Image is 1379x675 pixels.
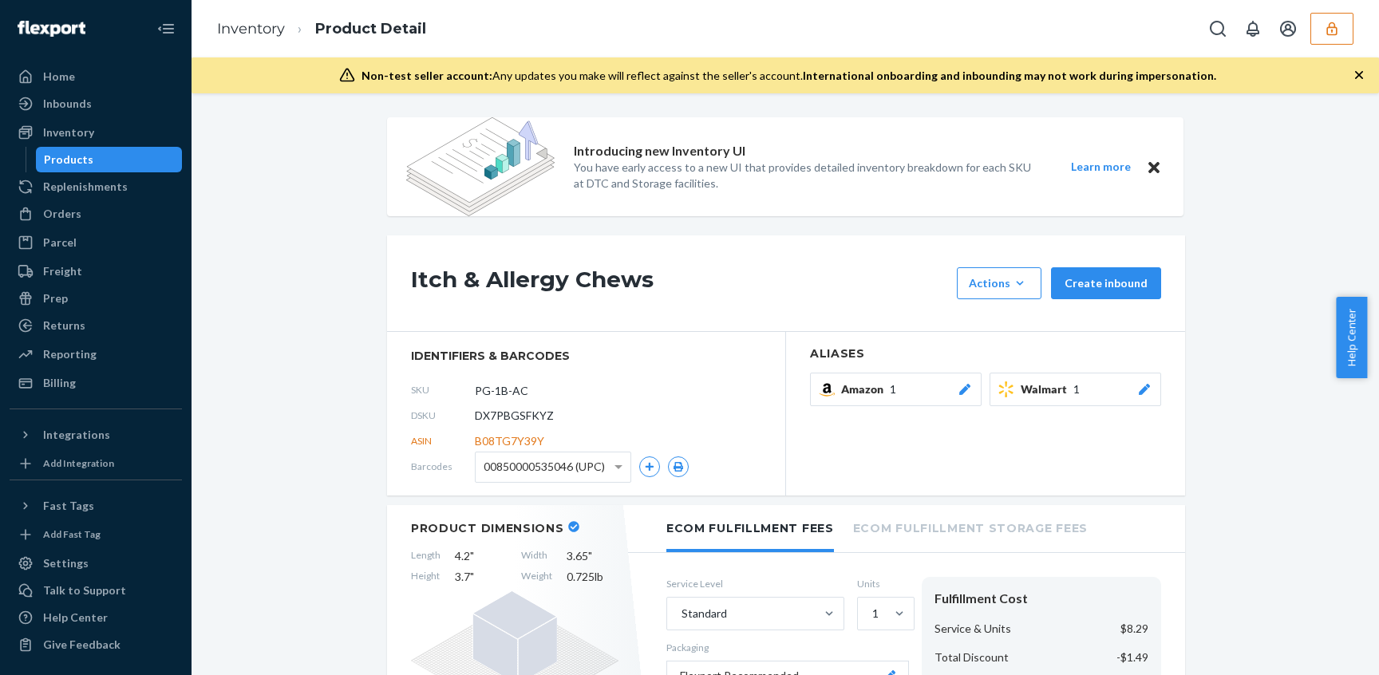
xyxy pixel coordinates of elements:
[682,606,727,622] div: Standard
[43,96,92,112] div: Inbounds
[411,383,475,397] span: SKU
[990,373,1161,406] button: Walmart1
[10,370,182,396] a: Billing
[18,21,85,37] img: Flexport logo
[1073,381,1080,397] span: 1
[10,632,182,657] button: Give Feedback
[934,621,1011,637] p: Service & Units
[890,381,896,397] span: 1
[10,313,182,338] a: Returns
[36,147,183,172] a: Products
[411,348,761,364] span: identifiers & barcodes
[10,493,182,519] button: Fast Tags
[44,152,93,168] div: Products
[362,68,1216,84] div: Any updates you make will reflect against the seller's account.
[10,174,182,199] a: Replenishments
[455,548,507,564] span: 4.2
[43,375,76,391] div: Billing
[43,124,94,140] div: Inventory
[455,569,507,585] span: 3.7
[666,577,844,590] label: Service Level
[43,179,128,195] div: Replenishments
[680,606,682,622] input: Standard
[957,267,1041,299] button: Actions
[43,582,126,598] div: Talk to Support
[470,549,474,562] span: "
[484,453,605,480] span: 00850000535046 (UPC)
[574,160,1041,191] p: You have early access to a new UI that provides detailed inventory breakdown for each SKU at DTC ...
[475,433,544,449] span: B08TG7Y39Y
[43,263,82,279] div: Freight
[43,235,77,251] div: Parcel
[10,230,182,255] a: Parcel
[43,527,101,541] div: Add Fast Tag
[411,434,475,448] span: ASIN
[1021,381,1073,397] span: Walmart
[411,521,564,535] h2: Product Dimensions
[10,551,182,576] a: Settings
[150,13,182,45] button: Close Navigation
[406,117,555,216] img: new-reports-banner-icon.82668bd98b6a51aee86340f2a7b77ae3.png
[1051,267,1161,299] button: Create inbound
[969,275,1029,291] div: Actions
[10,201,182,227] a: Orders
[10,120,182,145] a: Inventory
[43,206,81,222] div: Orders
[470,570,474,583] span: "
[666,641,909,654] p: Packaging
[1275,627,1363,667] iframe: Opens a widget where you can chat to one of our agents
[574,142,745,160] p: Introducing new Inventory UI
[43,290,68,306] div: Prep
[475,408,554,424] span: DX7PBGSFKYZ
[810,348,1161,360] h2: Aliases
[10,341,182,367] a: Reporting
[411,460,475,473] span: Barcodes
[217,20,285,37] a: Inventory
[10,91,182,116] a: Inbounds
[43,346,97,362] div: Reporting
[43,456,114,470] div: Add Integration
[10,454,182,473] a: Add Integration
[521,569,552,585] span: Weight
[43,427,110,443] div: Integrations
[43,69,75,85] div: Home
[521,548,552,564] span: Width
[10,525,182,544] a: Add Fast Tag
[666,505,834,552] li: Ecom Fulfillment Fees
[1116,649,1148,665] p: -$1.49
[853,505,1088,549] li: Ecom Fulfillment Storage Fees
[1237,13,1269,45] button: Open notifications
[1272,13,1304,45] button: Open account menu
[10,605,182,630] a: Help Center
[1120,621,1148,637] p: $8.29
[204,6,439,53] ol: breadcrumbs
[1336,297,1367,378] button: Help Center
[10,578,182,603] button: Talk to Support
[43,610,108,626] div: Help Center
[10,259,182,284] a: Freight
[43,318,85,334] div: Returns
[411,569,441,585] span: Height
[411,409,475,422] span: DSKU
[934,649,1009,665] p: Total Discount
[1144,157,1164,177] button: Close
[411,548,441,564] span: Length
[871,606,872,622] input: 1
[567,569,618,585] span: 0.725 lb
[10,422,182,448] button: Integrations
[43,555,89,571] div: Settings
[872,606,879,622] div: 1
[1202,13,1234,45] button: Open Search Box
[411,267,949,299] h1: Itch & Allergy Chews
[934,590,1148,608] div: Fulfillment Cost
[857,577,909,590] label: Units
[841,381,890,397] span: Amazon
[1061,157,1140,177] button: Learn more
[43,637,121,653] div: Give Feedback
[10,64,182,89] a: Home
[803,69,1216,82] span: International onboarding and inbounding may not work during impersonation.
[43,498,94,514] div: Fast Tags
[567,548,618,564] span: 3.65
[315,20,426,37] a: Product Detail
